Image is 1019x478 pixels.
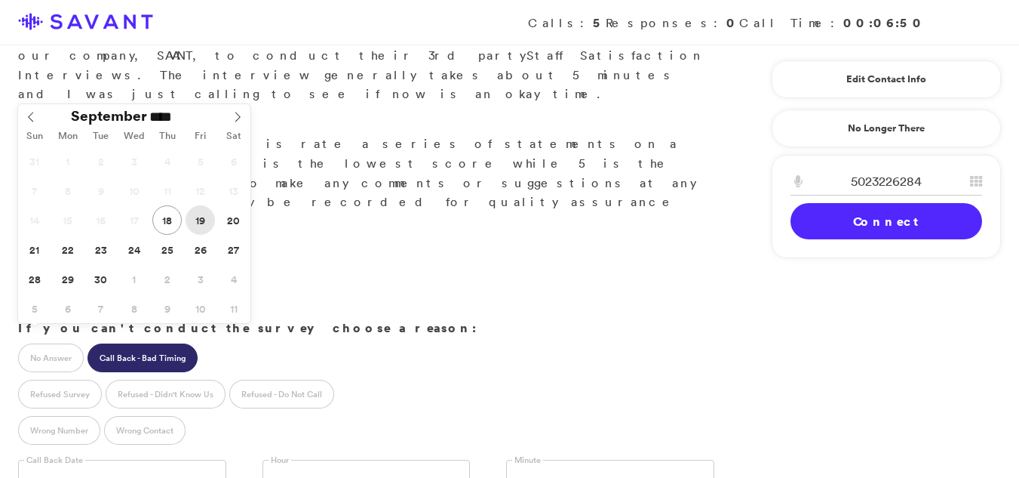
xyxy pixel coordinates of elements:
[87,344,198,372] label: Call Back - Bad Timing
[53,176,82,205] span: September 8, 2025
[24,455,85,466] label: Call Back Date
[86,294,115,323] span: October 7, 2025
[219,235,248,264] span: September 27, 2025
[152,235,182,264] span: September 25, 2025
[71,109,147,123] span: September
[147,109,201,125] input: Year
[53,264,82,294] span: September 29, 2025
[219,264,248,294] span: October 4, 2025
[219,205,248,235] span: September 20, 2025
[51,131,84,141] span: Mon
[53,294,82,323] span: October 6, 2025
[86,264,115,294] span: September 30, 2025
[18,116,714,232] p: Great. What you'll do is rate a series of statements on a scale of 1 to 5. 1 is the lowest score ...
[119,205,149,235] span: September 17, 2025
[18,380,102,409] label: Refused Survey
[219,146,248,176] span: September 6, 2025
[219,294,248,323] span: October 11, 2025
[86,205,115,235] span: September 16, 2025
[152,146,182,176] span: September 4, 2025
[152,176,182,205] span: September 11, 2025
[53,146,82,176] span: September 1, 2025
[269,455,291,466] label: Hour
[104,416,186,445] label: Wrong Contact
[186,176,215,205] span: September 12, 2025
[118,131,151,141] span: Wed
[20,264,49,294] span: September 28, 2025
[18,344,84,372] label: No Answer
[119,176,149,205] span: September 10, 2025
[86,235,115,264] span: September 23, 2025
[20,235,49,264] span: September 21, 2025
[186,146,215,176] span: September 5, 2025
[18,416,100,445] label: Wrong Number
[18,48,703,82] span: Staff Satisfaction Interview
[20,146,49,176] span: August 31, 2025
[512,455,543,466] label: Minute
[86,146,115,176] span: September 2, 2025
[151,131,184,141] span: Thu
[790,67,982,91] a: Edit Contact Info
[20,176,49,205] span: September 7, 2025
[217,131,250,141] span: Sat
[119,264,149,294] span: October 1, 2025
[18,131,51,141] span: Sun
[152,294,182,323] span: October 9, 2025
[20,205,49,235] span: September 14, 2025
[772,109,1001,147] a: No Longer There
[152,264,182,294] span: October 2, 2025
[119,235,149,264] span: September 24, 2025
[186,294,215,323] span: October 10, 2025
[119,294,149,323] span: October 8, 2025
[790,203,982,239] a: Connect
[186,205,215,235] span: September 19, 2025
[593,14,606,31] strong: 5
[843,14,925,31] strong: 00:06:50
[229,380,334,409] label: Refused - Do Not Call
[53,235,82,264] span: September 22, 2025
[20,294,49,323] span: October 5, 2025
[152,205,182,235] span: September 18, 2025
[86,176,115,205] span: September 9, 2025
[219,176,248,205] span: September 13, 2025
[18,319,477,336] strong: If you can't conduct the survey choose a reason:
[186,235,215,264] span: September 26, 2025
[84,131,118,141] span: Tue
[18,8,714,104] p: Hi , my name is [PERSON_NAME]. uses our company, SAVANT, to conduct their 3rd party s. The interv...
[726,14,739,31] strong: 0
[53,205,82,235] span: September 15, 2025
[119,146,149,176] span: September 3, 2025
[106,380,226,409] label: Refused - Didn't Know Us
[186,264,215,294] span: October 3, 2025
[184,131,217,141] span: Fri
